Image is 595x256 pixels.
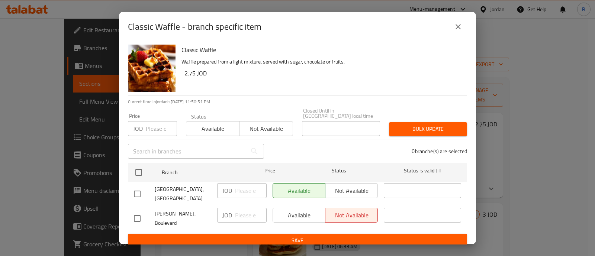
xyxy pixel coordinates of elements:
[181,57,461,67] p: Waffle prepared from a light mixture, served with sugar, chocolate or fruits.
[133,124,143,133] p: JOD
[242,123,290,134] span: Not available
[181,45,461,55] h6: Classic Waffle
[128,98,467,105] p: Current time in Jordan is [DATE] 11:50:51 PM
[184,68,461,78] h6: 2.75 JOD
[235,183,267,198] input: Please enter price
[389,122,467,136] button: Bulk update
[239,121,293,136] button: Not available
[155,185,211,203] span: [GEOGRAPHIC_DATA], [GEOGRAPHIC_DATA]
[128,144,247,159] input: Search in branches
[449,18,467,36] button: close
[186,121,239,136] button: Available
[128,45,176,92] img: Classic Waffle
[155,209,211,228] span: [PERSON_NAME], Boulevard
[245,166,295,175] span: Price
[134,236,461,245] span: Save
[235,208,267,223] input: Please enter price
[222,211,232,220] p: JOD
[395,124,461,134] span: Bulk update
[412,148,467,155] p: 0 branche(s) are selected
[128,234,467,247] button: Save
[146,121,177,136] input: Please enter price
[300,166,378,175] span: Status
[128,21,261,33] h2: Classic Waffle - branch specific item
[189,123,237,134] span: Available
[162,168,239,177] span: Branch
[222,186,232,195] p: JOD
[384,166,461,175] span: Status is valid till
